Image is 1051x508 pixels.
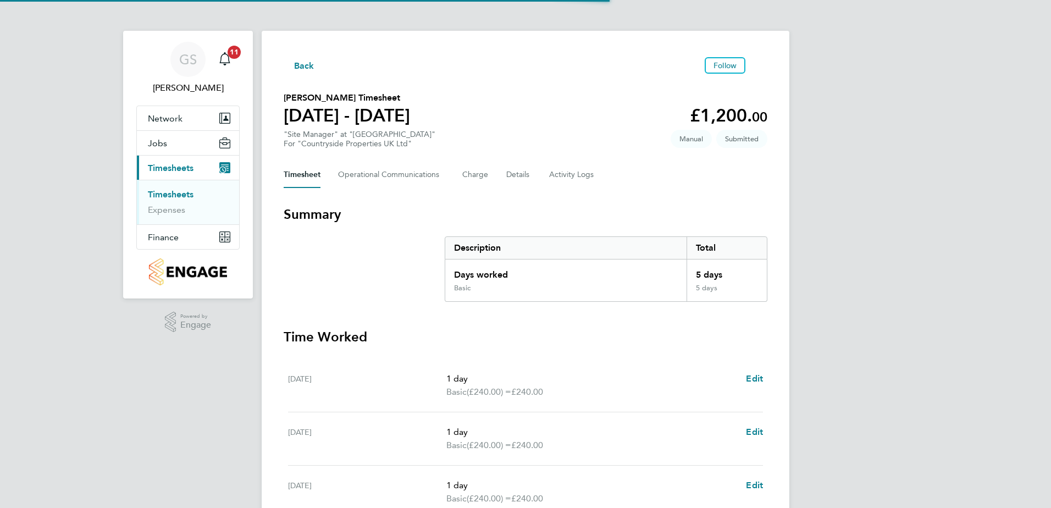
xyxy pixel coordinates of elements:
h3: Time Worked [284,328,767,346]
div: [DATE] [288,426,446,452]
span: Powered by [180,312,211,321]
div: "Site Manager" at "[GEOGRAPHIC_DATA]" [284,130,435,148]
span: 00 [752,109,767,125]
a: Edit [746,479,763,492]
a: Timesheets [148,189,193,200]
div: 5 days [687,259,767,284]
span: £240.00 [511,493,543,504]
span: Engage [180,321,211,330]
span: Jobs [148,138,167,148]
span: Follow [713,60,737,70]
span: £240.00 [511,440,543,450]
div: [DATE] [288,372,446,399]
button: Timesheets [137,156,239,180]
a: Edit [746,372,763,385]
a: GS[PERSON_NAME] [136,42,240,95]
span: Back [294,59,314,73]
a: Edit [746,426,763,439]
button: Follow [705,57,745,74]
h2: [PERSON_NAME] Timesheet [284,91,410,104]
button: Jobs [137,131,239,155]
span: £240.00 [511,386,543,397]
h1: [DATE] - [DATE] [284,104,410,126]
div: Total [687,237,767,259]
span: Edit [746,427,763,437]
span: Edit [746,373,763,384]
span: (£240.00) = [467,493,511,504]
app-decimal: £1,200. [690,105,767,126]
button: Finance [137,225,239,249]
span: Basic [446,492,467,505]
a: Expenses [148,205,185,215]
button: Timesheets Menu [750,63,767,68]
span: This timesheet is Submitted. [716,130,767,148]
button: Details [506,162,532,188]
div: Days worked [445,259,687,284]
span: (£240.00) = [467,386,511,397]
div: Basic [454,284,471,292]
a: Go to home page [136,258,240,285]
span: GS [179,52,197,67]
span: Timesheets [148,163,193,173]
span: Finance [148,232,179,242]
button: Operational Communications [338,162,445,188]
span: Edit [746,480,763,490]
span: Basic [446,385,467,399]
button: Charge [462,162,489,188]
p: 1 day [446,372,737,385]
div: [DATE] [288,479,446,505]
nav: Main navigation [123,31,253,299]
h3: Summary [284,206,767,223]
a: 11 [214,42,236,77]
div: Timesheets [137,180,239,224]
span: Gurraj Singh [136,81,240,95]
span: This timesheet was manually created. [671,130,712,148]
span: 11 [228,46,241,59]
button: Activity Logs [549,162,595,188]
button: Back [284,58,314,72]
img: countryside-properties-logo-retina.png [149,258,226,285]
p: 1 day [446,479,737,492]
a: Powered byEngage [165,312,212,333]
span: (£240.00) = [467,440,511,450]
div: Description [445,237,687,259]
div: Summary [445,236,767,302]
div: 5 days [687,284,767,301]
span: Network [148,113,182,124]
span: Basic [446,439,467,452]
p: 1 day [446,426,737,439]
button: Timesheet [284,162,320,188]
div: For "Countryside Properties UK Ltd" [284,139,435,148]
button: Network [137,106,239,130]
